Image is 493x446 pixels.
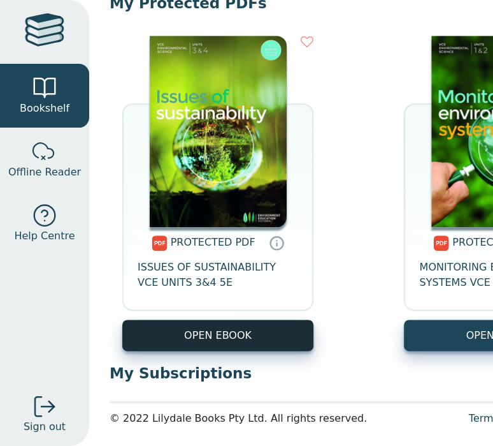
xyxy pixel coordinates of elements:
a: Protected PDFs cannot be printed, copied or shared. They can be accessed online through Education... [269,235,284,250]
div: © 2022 Lilydale Books Pty Ltd. All rights reserved. [110,411,459,426]
a: OPEN EBOOK [122,320,313,351]
span: Offline Reader [8,165,81,180]
span: Bookshelf [20,101,69,116]
span: ISSUES OF SUSTAINABILITY VCE UNITS 3&4 5E [138,260,298,290]
span: Sign out [24,419,66,435]
span: PROTECTED PDF [171,236,255,248]
span: Help Centre [14,228,75,244]
img: pdf.svg [152,235,168,251]
img: 2fa10048-51c1-4f76-9d41-c5794f24c20d.png [150,36,287,227]
img: pdf.svg [433,235,449,251]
